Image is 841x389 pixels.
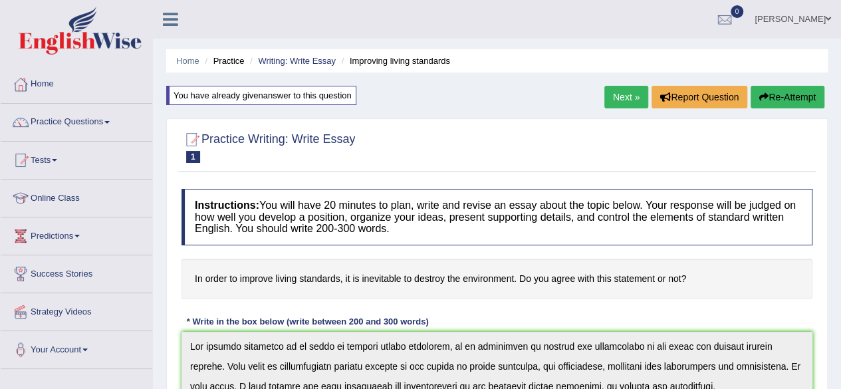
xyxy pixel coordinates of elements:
[181,316,433,328] div: * Write in the box below (write between 200 and 300 words)
[181,130,355,163] h2: Practice Writing: Write Essay
[166,86,356,105] div: You have already given answer to this question
[201,55,244,67] li: Practice
[1,180,152,213] a: Online Class
[1,142,152,175] a: Tests
[1,104,152,137] a: Practice Questions
[1,217,152,251] a: Predictions
[181,259,812,299] h4: In order to improve living standards, it is inevitable to destroy the environment. Do you agree w...
[1,66,152,99] a: Home
[186,151,200,163] span: 1
[604,86,648,108] a: Next »
[652,86,747,108] button: Report Question
[1,293,152,326] a: Strategy Videos
[195,199,259,211] b: Instructions:
[258,56,336,66] a: Writing: Write Essay
[338,55,450,67] li: Improving living standards
[1,255,152,289] a: Success Stories
[176,56,199,66] a: Home
[181,189,812,245] h4: You will have 20 minutes to plan, write and revise an essay about the topic below. Your response ...
[1,331,152,364] a: Your Account
[731,5,744,18] span: 0
[751,86,824,108] button: Re-Attempt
